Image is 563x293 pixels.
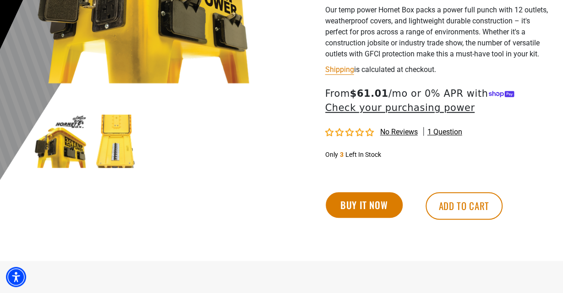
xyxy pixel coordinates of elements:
a: Shipping [325,65,354,74]
span: No reviews [380,127,418,136]
span: 1 question [427,127,462,137]
button: Buy it now [326,192,403,218]
span: Our temp power Hornet Box packs a power full punch with 12 outlets, weatherproof covers, and ligh... [325,6,548,58]
div: is calculated at checkout. [325,63,550,76]
span: 3 [340,151,344,158]
span: Only [325,151,338,158]
button: Add to cart [426,192,503,220]
span: 0.00 stars [325,128,376,137]
span: Left In Stock [345,151,381,158]
div: Accessibility Menu [6,267,26,287]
